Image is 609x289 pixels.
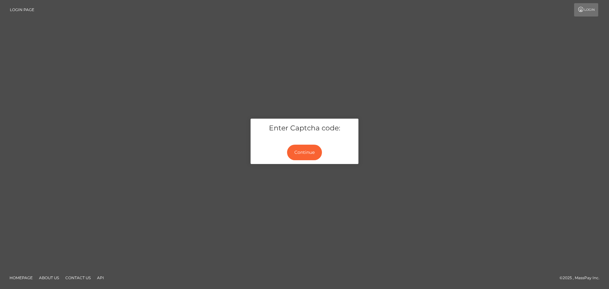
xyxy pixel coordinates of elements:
[36,273,62,283] a: About Us
[63,273,93,283] a: Contact Us
[95,273,107,283] a: API
[560,274,604,281] div: © 2025 , MassPay Inc.
[574,3,598,16] a: Login
[287,145,322,160] button: Continue
[7,273,35,283] a: Homepage
[10,3,34,16] a: Login Page
[255,123,354,133] h5: Enter Captcha code:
